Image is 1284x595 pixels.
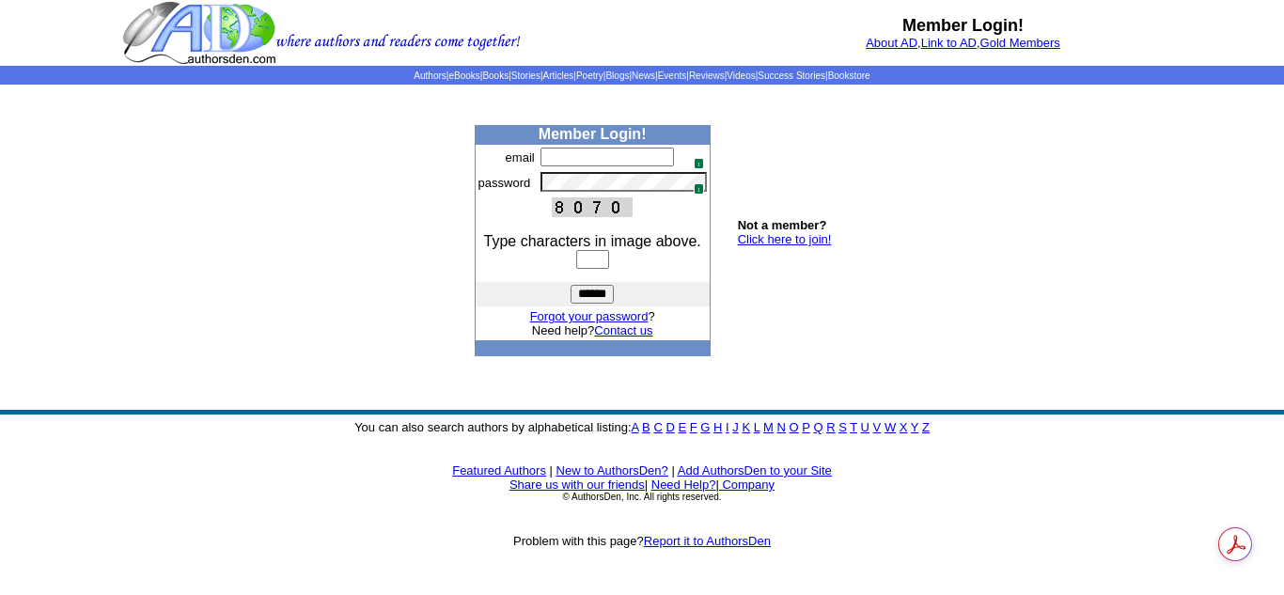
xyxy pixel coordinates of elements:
[921,36,977,50] a: Link to AD
[632,70,655,81] a: News
[902,16,1024,35] b: Member Login!
[651,478,716,492] a: Need Help?
[861,420,869,434] a: U
[694,158,704,169] span: 1
[530,309,649,323] a: Forgot your password
[911,420,918,434] a: Y
[354,420,930,434] font: You can also search authors by alphabetical listing:
[727,70,755,81] a: Videos
[838,420,847,434] a: S
[671,463,674,478] font: |
[850,420,857,434] a: T
[873,420,882,434] a: V
[777,420,786,434] a: N
[511,70,540,81] a: Stories
[722,478,775,492] a: Company
[900,420,908,434] a: X
[866,36,1060,50] font: , ,
[482,70,509,81] a: Books
[644,534,771,548] a: Report it to AuthorsDen
[605,70,629,81] a: Blogs
[678,463,832,478] a: Add AuthorsDen to your Site
[686,176,701,191] img: npw-badge-icon.svg
[813,420,822,434] a: Q
[715,478,775,492] font: |
[828,70,870,81] a: Bookstore
[556,463,668,478] a: New to AuthorsDen?
[678,420,686,434] a: E
[658,70,687,81] a: Events
[645,478,648,492] font: |
[763,420,774,434] a: M
[452,463,546,478] a: Featured Authors
[632,420,639,434] a: A
[653,420,662,434] a: C
[758,70,825,81] a: Success Stories
[686,150,701,165] img: npw-badge-icon.svg
[885,420,896,434] a: W
[539,126,647,142] b: Member Login!
[448,70,479,81] a: eBooks
[594,323,652,337] a: Contact us
[742,420,750,434] a: K
[576,70,603,81] a: Poetry
[694,183,704,195] span: 1
[754,420,760,434] a: L
[689,70,725,81] a: Reviews
[980,36,1060,50] a: Gold Members
[414,70,869,81] span: | | | | | | | | | | | |
[414,70,446,81] a: Authors
[484,233,701,249] font: Type characters in image above.
[690,420,697,434] a: F
[530,309,655,323] font: ?
[552,197,633,217] img: This Is CAPTCHA Image
[700,420,710,434] a: G
[509,478,645,492] a: Share us with our friends
[738,218,827,232] b: Not a member?
[543,70,574,81] a: Articles
[550,463,553,478] font: |
[665,420,674,434] a: D
[826,420,835,434] a: R
[802,420,809,434] a: P
[478,176,531,190] font: password
[532,323,653,337] font: Need help?
[513,534,771,548] font: Problem with this page?
[732,420,739,434] a: J
[922,420,930,434] a: Z
[713,420,722,434] a: H
[726,420,729,434] a: I
[790,420,799,434] a: O
[866,36,917,50] a: About AD
[506,150,535,164] font: email
[642,420,650,434] a: B
[738,232,832,246] a: Click here to join!
[562,492,721,502] font: © AuthorsDen, Inc. All rights reserved.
